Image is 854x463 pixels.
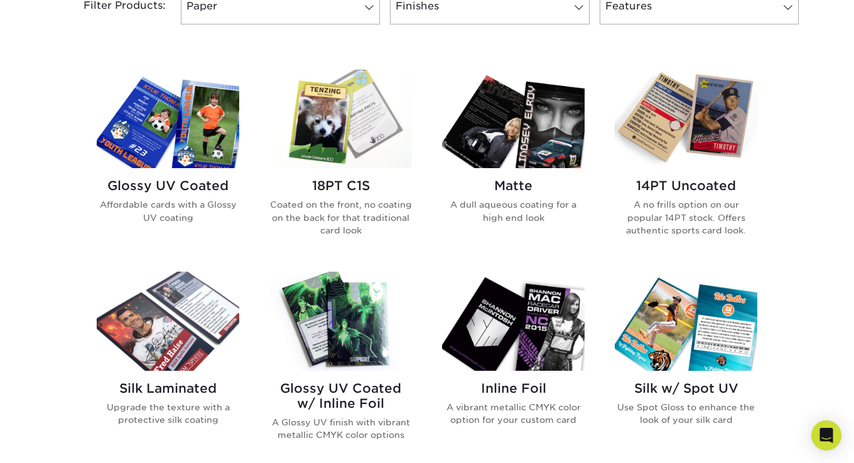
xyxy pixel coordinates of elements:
h2: 14PT Uncoated [615,178,757,193]
h2: Glossy UV Coated [97,178,239,193]
p: A no frills option on our popular 14PT stock. Offers authentic sports card look. [615,198,757,237]
a: Silk Laminated Trading Cards Silk Laminated Upgrade the texture with a protective silk coating [97,272,239,461]
p: A vibrant metallic CMYK color option for your custom card [442,401,585,427]
a: Silk w/ Spot UV Trading Cards Silk w/ Spot UV Use Spot Gloss to enhance the look of your silk card [615,272,757,461]
h2: Silk Laminated [97,381,239,396]
a: Glossy UV Coated w/ Inline Foil Trading Cards Glossy UV Coated w/ Inline Foil A Glossy UV finish ... [269,272,412,461]
img: 18PT C1S Trading Cards [269,70,412,168]
p: A Glossy UV finish with vibrant metallic CMYK color options [269,416,412,442]
div: Open Intercom Messenger [811,420,841,450]
a: Glossy UV Coated Trading Cards Glossy UV Coated Affordable cards with a Glossy UV coating [97,70,239,257]
img: Silk Laminated Trading Cards [97,272,239,370]
p: Upgrade the texture with a protective silk coating [97,401,239,427]
h2: Matte [442,178,585,193]
h2: Glossy UV Coated w/ Inline Foil [269,381,412,411]
a: Inline Foil Trading Cards Inline Foil A vibrant metallic CMYK color option for your custom card [442,272,585,461]
img: Inline Foil Trading Cards [442,272,585,370]
a: 14PT Uncoated Trading Cards 14PT Uncoated A no frills option on our popular 14PT stock. Offers au... [615,70,757,257]
img: Silk w/ Spot UV Trading Cards [615,272,757,370]
p: A dull aqueous coating for a high end look [442,198,585,224]
img: Glossy UV Coated w/ Inline Foil Trading Cards [269,272,412,370]
p: Coated on the front, no coating on the back for that traditional card look [269,198,412,237]
img: 14PT Uncoated Trading Cards [615,70,757,168]
h2: Inline Foil [442,381,585,396]
p: Use Spot Gloss to enhance the look of your silk card [615,401,757,427]
p: Affordable cards with a Glossy UV coating [97,198,239,224]
img: Matte Trading Cards [442,70,585,168]
h2: 18PT C1S [269,178,412,193]
a: 18PT C1S Trading Cards 18PT C1S Coated on the front, no coating on the back for that traditional ... [269,70,412,257]
a: Matte Trading Cards Matte A dull aqueous coating for a high end look [442,70,585,257]
h2: Silk w/ Spot UV [615,381,757,396]
img: Glossy UV Coated Trading Cards [97,70,239,168]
